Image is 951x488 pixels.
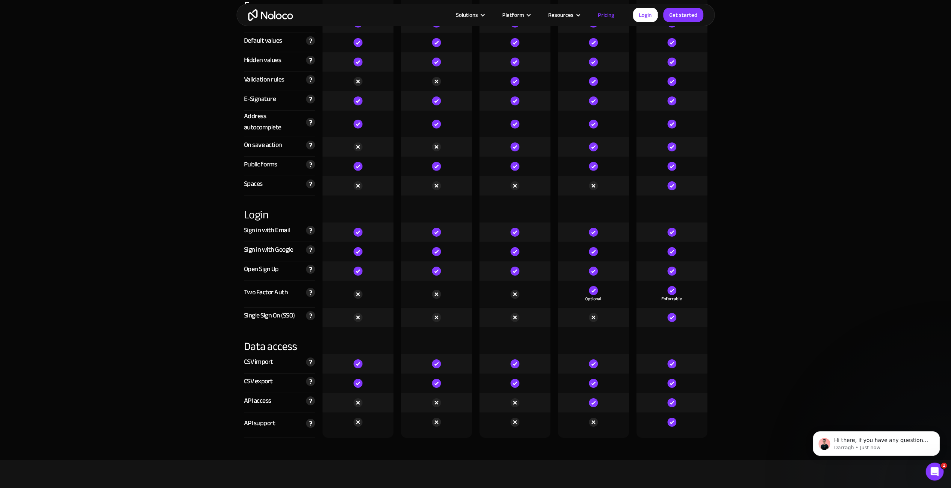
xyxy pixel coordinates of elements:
[244,139,282,151] div: On save action
[502,10,524,20] div: Platform
[585,295,601,303] div: Optional
[244,111,302,133] div: Address autocomplete
[248,9,293,21] a: home
[926,463,944,481] iframe: Intercom live chat
[663,8,703,22] a: Get started
[244,287,288,298] div: Two Factor Auth
[244,264,279,275] div: Open Sign Up
[244,74,284,85] div: Validation rules
[244,418,275,429] div: API support
[244,178,263,190] div: Spaces
[244,376,273,387] div: CSV export
[244,196,315,222] div: Login
[633,8,658,22] a: Login
[244,327,315,354] div: Data access
[661,295,682,303] div: Enforcable
[802,415,951,468] iframe: Intercom notifications message
[447,10,493,20] div: Solutions
[548,10,574,20] div: Resources
[456,10,478,20] div: Solutions
[244,225,290,236] div: Sign in with Email
[493,10,539,20] div: Platform
[244,395,271,406] div: API access
[244,310,295,321] div: Single Sign On (SSO)
[244,55,281,66] div: Hidden values
[539,10,589,20] div: Resources
[244,159,277,170] div: Public forms
[589,10,624,20] a: Pricing
[244,93,276,105] div: E-Signature
[244,35,282,46] div: Default values
[941,463,947,469] span: 1
[244,244,293,255] div: Sign in with Google
[244,356,273,368] div: CSV import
